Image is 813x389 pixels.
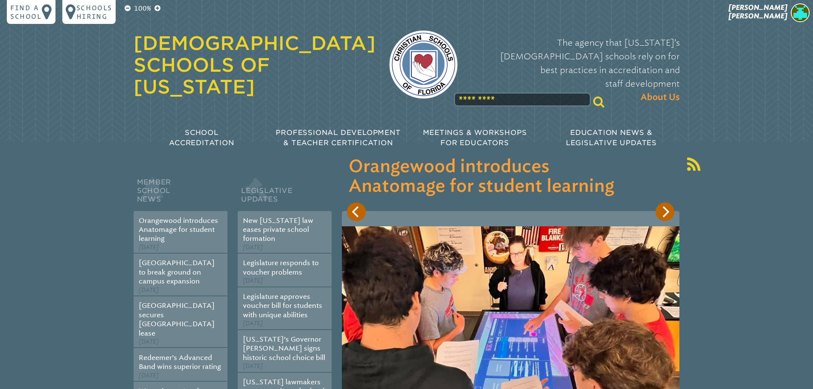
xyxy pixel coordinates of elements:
span: About Us [641,91,680,104]
span: School Accreditation [169,129,234,147]
a: [GEOGRAPHIC_DATA] secures [GEOGRAPHIC_DATA] lease [139,301,215,337]
a: Orangewood introduces Anatomage for student learning [139,216,218,243]
a: Legislature responds to voucher problems [243,259,319,276]
p: 100% [132,3,153,14]
span: [DATE] [139,372,159,379]
p: Find a school [10,3,42,20]
span: Professional Development & Teacher Certification [276,129,400,147]
span: [DATE] [139,287,159,294]
span: [DATE] [243,244,263,251]
p: Schools Hiring [76,3,112,20]
h2: Member School News [134,176,227,211]
span: [DATE] [139,244,159,251]
a: Legislature approves voucher bill for students with unique abilities [243,292,322,319]
a: [DEMOGRAPHIC_DATA] Schools of [US_STATE] [134,32,376,98]
button: Previous [347,202,366,221]
img: csf-logo-web-colors.png [389,30,457,99]
span: Meetings & Workshops for Educators [423,129,527,147]
h2: Legislative Updates [238,176,332,211]
span: [DATE] [243,363,263,370]
p: The agency that [US_STATE]’s [DEMOGRAPHIC_DATA] schools rely on for best practices in accreditati... [471,36,680,104]
span: [PERSON_NAME] [PERSON_NAME] [728,3,787,20]
span: Education News & Legislative Updates [566,129,657,147]
h3: Orangewood introduces Anatomage for student learning [349,157,673,196]
a: [GEOGRAPHIC_DATA] to break ground on campus expansion [139,259,215,285]
a: New [US_STATE] law eases private school formation [243,216,313,243]
span: [DATE] [243,277,263,284]
a: Redeemer’s Advanced Band wins superior rating [139,354,221,371]
button: Next [656,202,674,221]
span: [DATE] [243,320,263,327]
span: [DATE] [139,338,159,345]
a: [US_STATE]’s Governor [PERSON_NAME] signs historic school choice bill [243,335,325,362]
img: 0caf81f5753a734a4045087360eef146 [791,3,810,22]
